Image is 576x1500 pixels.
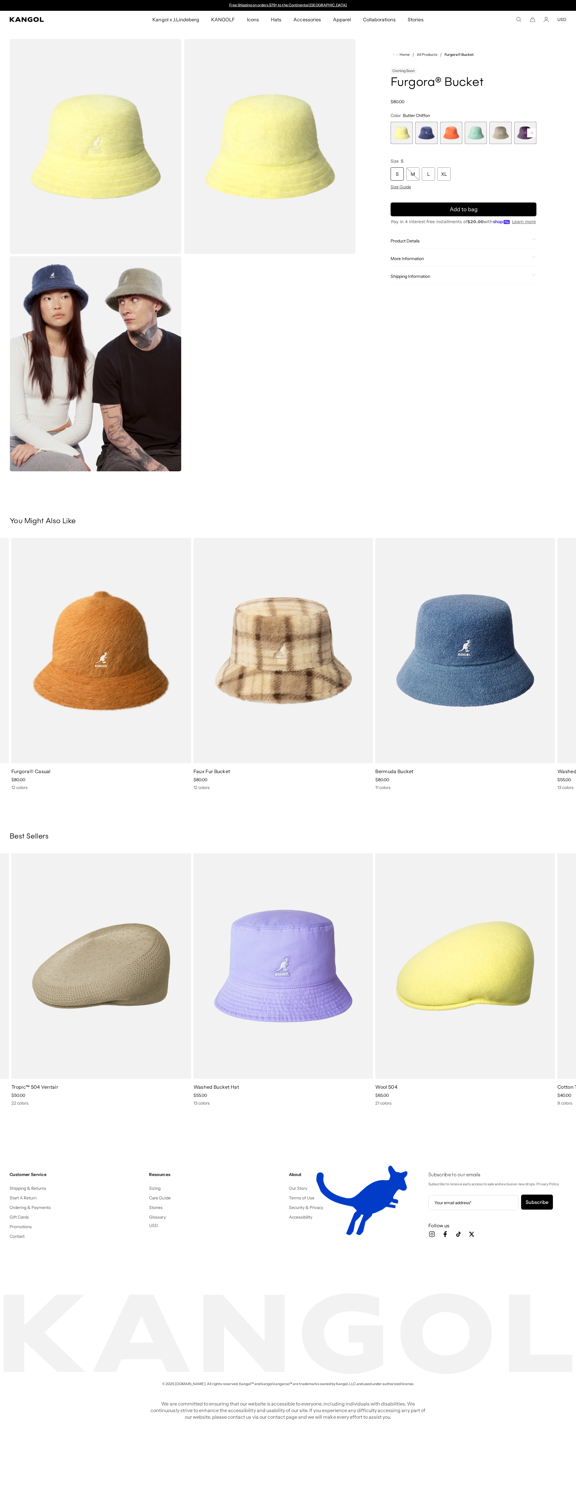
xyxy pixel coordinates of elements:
a: Ordering & Payments [10,1205,51,1210]
span: Accessories [293,11,321,28]
img: color-butter-chiffon [184,39,356,254]
img: Faux Fur Bucket [193,538,373,763]
a: Terms of Use [289,1195,314,1201]
span: $55.00 [193,1093,207,1098]
div: 3 of 5 [373,538,555,790]
img: Washed Bucket Hat [193,853,373,1079]
div: 2 of 5 [191,538,373,790]
span: $80.00 [375,777,389,782]
div: 11 colors [375,785,555,790]
img: Wool 504 [375,853,555,1079]
a: Start A Return [10,1195,37,1201]
button: Add to bag [391,202,536,216]
div: 1 of 2 [226,3,350,8]
a: Stories [149,1205,163,1210]
nav: breadcrumbs [391,51,536,58]
div: 5 of 10 [489,122,511,144]
a: Washed Bucket Hat [193,1084,239,1090]
a: Furgora® Bucket [445,52,474,57]
button: Cart [530,17,535,22]
h3: Follow us [428,1222,566,1229]
div: Coming Soon [391,68,416,74]
div: XL [437,167,451,181]
span: $80.00 [193,777,207,782]
span: Icons [247,11,259,28]
h4: Customer Service [10,1172,144,1177]
a: Gift Cards [10,1214,29,1220]
li: / [437,51,442,58]
img: color-butter-chiffon [10,39,181,254]
span: Product Details [391,238,529,244]
a: Free Shipping on orders $79+ to the Continental [GEOGRAPHIC_DATA] [229,3,347,7]
span: $40.00 [557,1093,571,1098]
div: 1 of 10 [391,122,413,144]
div: 13 colors [193,1100,373,1106]
span: $55.00 [557,777,571,782]
a: KANGOLF [205,11,241,28]
h1: Furgora® Bucket [391,76,536,89]
a: Stories [402,11,429,28]
span: $50.00 [11,1093,25,1098]
p: Subscribe to receive early access to sale and exclusive new drops. Privacy Policy [428,1181,566,1187]
div: 12 colors [11,785,191,790]
a: Kangol [10,17,101,22]
span: Apparel [333,11,351,28]
div: 2 of 10 [415,122,437,144]
button: Subscribe [521,1195,553,1210]
label: Butter Chiffon [391,122,413,144]
span: Kangol x J.Lindeberg [152,11,199,28]
div: 1 of 10 [9,853,191,1106]
span: $80.00 [11,777,25,782]
p: We are committed to ensuring that our website is accessible to everyone, including individuals wi... [149,1400,427,1420]
a: Kangol x J.Lindeberg [146,11,205,28]
label: Hazy Indigo [415,122,437,144]
a: All Products [417,52,437,57]
a: Tropic™ 504 Ventair [11,1084,58,1090]
a: Care Guide [149,1195,170,1201]
span: Add to bag [450,205,478,214]
a: Collaborations [357,11,402,28]
a: Account [544,17,549,22]
div: S [391,167,404,181]
span: Size Guide [391,184,411,190]
a: Apparel [327,11,357,28]
span: KANGOLF [211,11,235,28]
a: Faux Fur Bucket [193,768,230,774]
a: Home [393,52,410,57]
span: $80.00 [391,99,404,104]
a: Promotions [10,1224,32,1229]
span: S [401,158,403,164]
a: Wool 504 [375,1084,397,1090]
a: Icons [241,11,265,28]
div: M [406,167,419,181]
label: Warm Grey [489,122,511,144]
h4: Resources [149,1172,284,1177]
li: / [410,51,414,58]
div: 1 of 5 [9,538,191,790]
div: 21 colors [375,1100,555,1106]
span: Butter Chiffon [403,113,430,118]
label: Coral Flame [440,122,462,144]
div: L [422,167,435,181]
button: USD [149,1223,158,1228]
div: 6 of 10 [514,122,536,144]
span: Collaborations [363,11,396,28]
div: 4 of 10 [465,122,487,144]
h4: About [289,1172,424,1177]
div: 3 of 10 [373,853,555,1106]
label: Aquatic [465,122,487,144]
span: Size [391,158,399,164]
div: 2 of 10 [191,853,373,1106]
a: Accessories [287,11,327,28]
div: 22 colors [11,1100,191,1106]
slideshow-component: Announcement bar [226,3,350,8]
img: Tropic™ 504 Ventair [11,853,191,1079]
product-gallery: Gallery Viewer [10,39,356,471]
h3: Best Sellers [10,832,566,841]
span: $65.00 [375,1093,389,1098]
span: Hats [271,11,281,28]
summary: Search here [516,17,521,22]
a: Shipping & Returns [10,1186,46,1191]
span: Shipping Information [391,274,529,279]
